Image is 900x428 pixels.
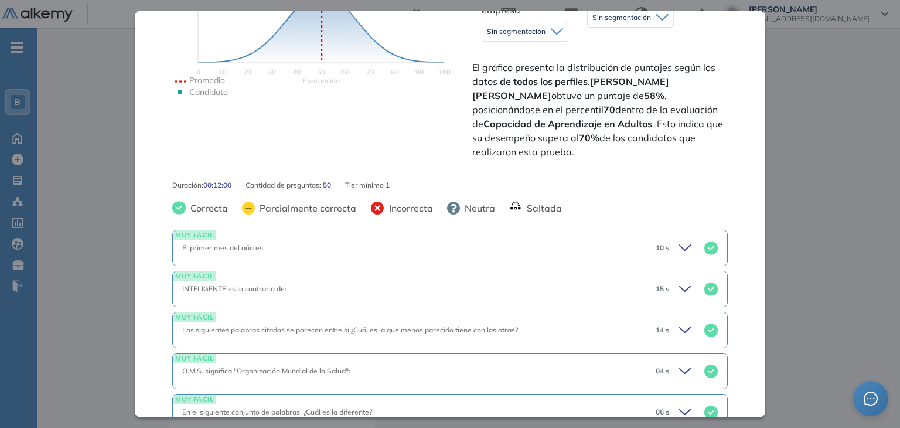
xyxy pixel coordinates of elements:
[592,13,651,22] span: Sin segmentación
[182,325,518,334] span: Las siguientes palabras citadas se parecen entre sí ¿Cuál es la que menos parecido tiene con las ...
[644,90,664,101] strong: 58%
[472,90,551,101] strong: [PERSON_NAME]
[323,180,331,191] span: 50
[196,67,200,76] text: 0
[182,243,265,252] span: El primer mes del año es:
[173,230,216,239] span: MUY FÁCIL
[384,201,433,215] span: Incorrecta
[342,67,350,76] text: 60
[438,67,451,76] text: 100
[500,76,588,87] strong: de todos los perfiles
[656,407,669,417] span: 06 s
[415,67,424,76] text: 90
[182,407,372,416] span: En el siguiente conjunto de palabras, ¿Cuál es la diferente?
[656,366,669,376] span: 04 s
[579,132,599,144] strong: 70%
[292,67,301,76] text: 40
[345,180,386,191] span: Tier mínimo
[460,201,495,215] span: Neutra
[391,67,399,76] text: 80
[864,392,878,406] span: message
[483,118,652,130] strong: Capacidad de Aprendizaje en Adultos
[219,67,227,76] text: 10
[203,180,231,191] span: 00:12:00
[604,104,615,116] strong: 70
[472,60,725,159] span: El gráfico presenta la distribución de puntajes según los datos . obtuvo un puntaje de , posicion...
[255,201,356,215] span: Parcialmente correcta
[656,243,669,253] span: 10 s
[186,201,228,215] span: Correcta
[246,180,323,191] span: Cantidad de preguntas:
[656,284,669,294] span: 15 s
[317,67,325,76] text: 50
[590,76,669,87] strong: [PERSON_NAME]
[386,180,390,191] span: 1
[268,67,276,76] text: 30
[173,312,216,321] span: MUY FÁCIL
[172,180,203,191] span: Duración :
[182,284,287,293] span: INTELIGENTE es lo contrario de:
[522,201,562,215] span: Saltada
[487,27,546,36] span: Sin segmentación
[366,67,374,76] text: 70
[173,354,216,362] span: MUY FÁCIL
[189,87,228,97] text: Candidato
[656,325,669,335] span: 14 s
[243,67,251,76] text: 20
[173,395,216,403] span: MUY FÁCIL
[189,75,225,86] text: Promedio
[302,76,340,85] text: Scores
[182,366,350,375] span: O.M.S. significa "Organización Mundial de la Salud":
[173,271,216,280] span: MUY FÁCIL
